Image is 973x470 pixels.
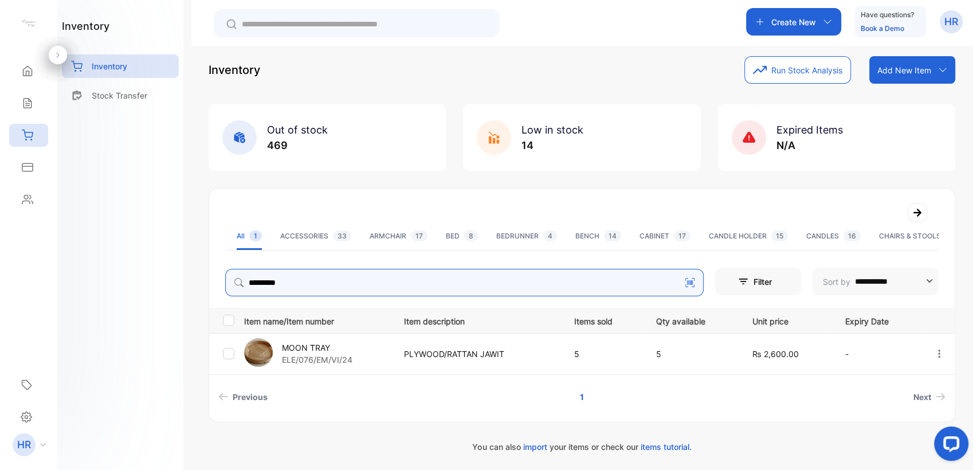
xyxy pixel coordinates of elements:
[913,391,931,403] span: Next
[656,313,729,327] p: Qty available
[333,230,351,241] span: 33
[566,386,598,408] a: Page 1 is your current page
[752,313,822,327] p: Unit price
[806,231,861,241] div: CANDLES
[776,124,843,136] span: Expired Items
[92,60,127,72] p: Inventory
[403,313,550,327] p: Item description
[92,89,147,101] p: Stock Transfer
[403,348,550,360] p: PLYWOOD/RATTAN JAWIT
[843,230,861,241] span: 16
[944,14,958,29] p: HR
[464,230,478,241] span: 8
[604,230,621,241] span: 14
[62,18,109,34] h1: inventory
[656,348,729,360] p: 5
[543,230,557,241] span: 4
[823,276,850,288] p: Sort by
[237,231,262,241] div: All
[496,231,557,241] div: BEDRUNNER
[674,230,690,241] span: 17
[411,230,427,241] span: 17
[640,442,691,452] span: items tutorial.
[845,348,911,360] p: -
[574,348,632,360] p: 5
[249,230,262,241] span: 1
[909,386,950,408] a: Next page
[574,313,632,327] p: Items sold
[861,9,914,21] p: Have questions?
[771,16,816,28] p: Create New
[17,437,31,452] p: HR
[446,231,478,241] div: BED
[244,338,273,367] img: item
[209,441,955,453] p: You can also your items or check our
[209,386,955,408] ul: Pagination
[940,8,963,36] button: HR
[813,268,939,295] button: Sort by
[370,231,427,241] div: ARMCHAIR
[521,138,583,153] p: 14
[20,15,37,32] img: logo
[233,391,268,403] span: Previous
[861,24,904,33] a: Book a Demo
[214,386,272,408] a: Previous page
[244,313,389,327] p: Item name/Item number
[282,354,352,366] p: ELE/076/EM/VI/24
[62,54,179,78] a: Inventory
[744,56,851,84] button: Run Stock Analysis
[267,124,328,136] span: Out of stock
[267,138,328,153] p: 469
[877,64,931,76] p: Add New Item
[752,349,799,359] span: ₨ 2,600.00
[209,61,260,79] p: Inventory
[709,231,788,241] div: CANDLE HOLDER
[280,231,351,241] div: ACCESSORIES
[776,138,843,153] p: N/A
[62,84,179,107] a: Stock Transfer
[925,422,973,470] iframe: LiveChat chat widget
[639,231,690,241] div: CABINET
[746,8,841,36] button: Create New
[282,342,352,354] p: MOON TRAY
[523,442,547,452] span: import
[521,124,583,136] span: Low in stock
[771,230,788,241] span: 15
[879,231,964,241] div: CHAIRS & STOOLS
[575,231,621,241] div: BENCH
[845,313,911,327] p: Expiry Date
